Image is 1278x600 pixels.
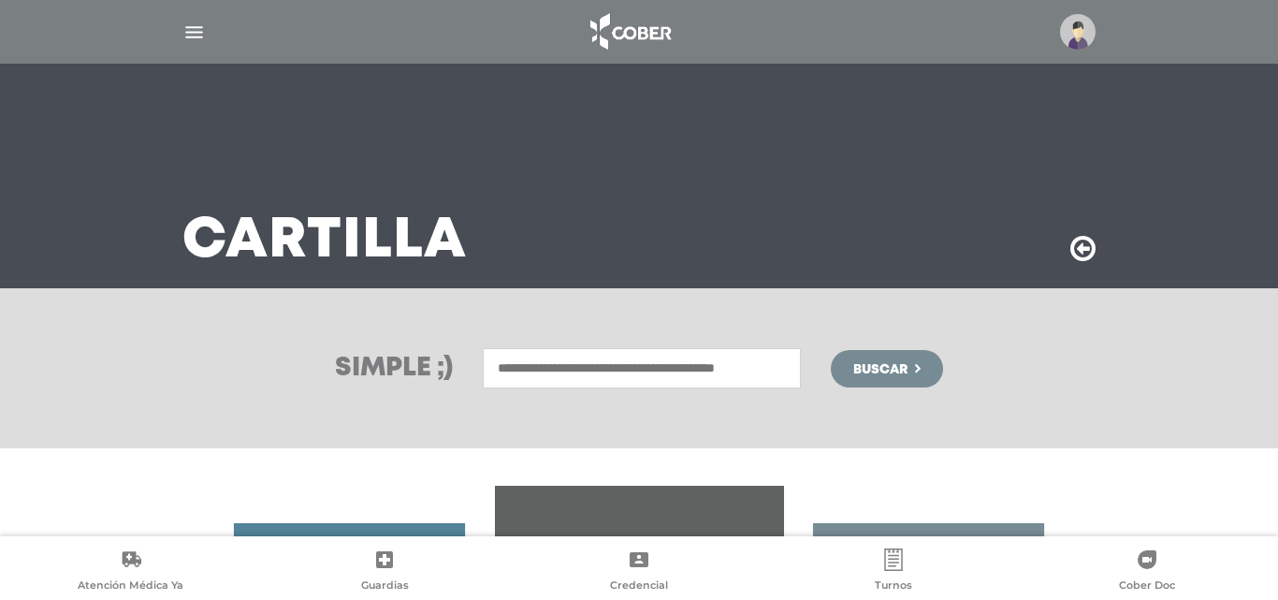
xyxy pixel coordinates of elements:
[512,549,766,596] a: Credencial
[580,9,678,54] img: logo_cober_home-white.png
[4,549,258,596] a: Atención Médica Ya
[78,578,183,595] span: Atención Médica Ya
[1060,14,1096,50] img: profile-placeholder.svg
[335,356,453,382] h3: Simple ;)
[853,363,908,376] span: Buscar
[875,578,912,595] span: Turnos
[182,217,467,266] h3: Cartilla
[258,549,513,596] a: Guardias
[182,21,206,44] img: Cober_menu-lines-white.svg
[610,578,668,595] span: Credencial
[1119,578,1175,595] span: Cober Doc
[831,350,943,388] button: Buscar
[361,578,409,595] span: Guardias
[766,549,1021,596] a: Turnos
[1020,549,1274,596] a: Cober Doc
